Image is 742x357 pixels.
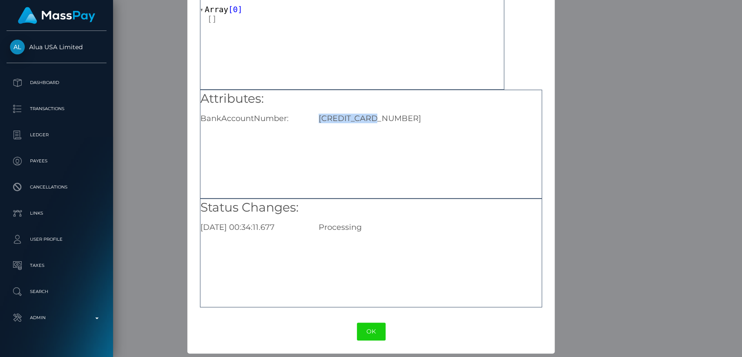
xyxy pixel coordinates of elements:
[312,114,548,123] div: [CREDIT_CARD_NUMBER]
[194,222,312,232] div: [DATE] 00:34:11.677
[10,207,103,220] p: Links
[10,233,103,246] p: User Profile
[10,155,103,168] p: Payees
[10,285,103,298] p: Search
[7,43,106,51] span: Alua USA Limited
[200,90,542,108] h5: Attributes:
[194,114,312,123] div: BankAccountNumber:
[10,128,103,141] p: Ledger
[200,199,542,216] h5: Status Changes:
[10,181,103,194] p: Cancellations
[228,5,233,14] span: [
[205,5,228,14] span: Array
[18,7,95,24] img: MassPay Logo
[10,40,25,54] img: Alua USA Limited
[10,311,103,324] p: Admin
[312,222,548,232] div: Processing
[238,5,243,14] span: ]
[10,259,103,272] p: Taxes
[233,5,238,14] span: 0
[10,102,103,115] p: Transactions
[357,323,386,340] button: OK
[10,76,103,89] p: Dashboard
